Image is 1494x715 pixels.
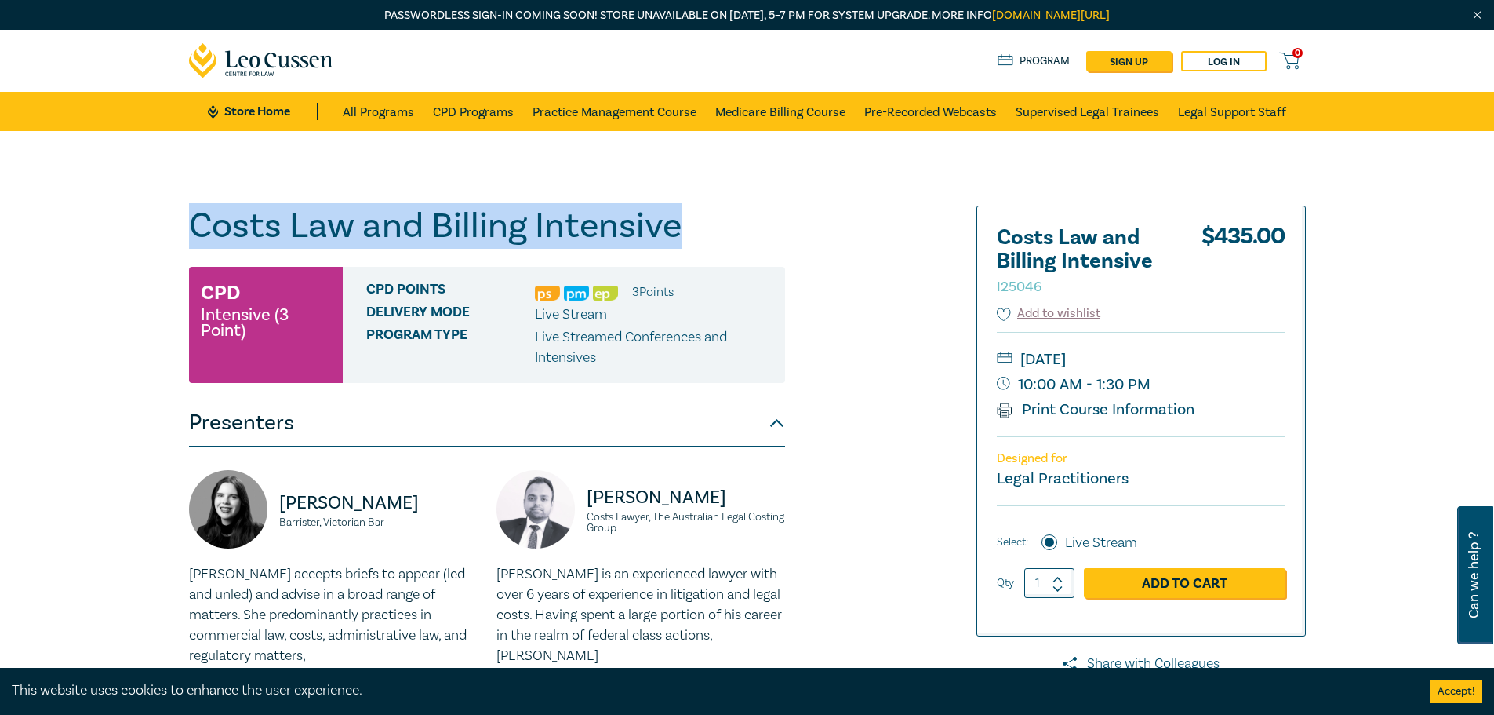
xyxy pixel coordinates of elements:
[533,92,696,131] a: Practice Management Course
[715,92,845,131] a: Medicare Billing Course
[1467,516,1481,635] span: Can we help ?
[1084,568,1285,598] a: Add to Cart
[1178,92,1286,131] a: Legal Support Staff
[998,53,1071,70] a: Program
[12,680,1406,701] div: This website uses cookies to enhance the user experience.
[189,564,478,666] p: [PERSON_NAME] accepts briefs to appear (led and unled) and advise in a broad range of matters. Sh...
[1065,533,1137,553] label: Live Stream
[997,305,1101,323] button: Add to wishlist
[1086,51,1172,71] a: sign up
[535,305,607,323] span: Live Stream
[997,451,1285,466] p: Designed for
[564,286,589,301] img: Practice Management & Business Skills
[366,305,535,325] span: Delivery Mode
[997,226,1169,297] h2: Costs Law and Billing Intensive
[997,372,1285,397] small: 10:00 AM - 1:30 PM
[997,469,1129,489] small: Legal Practitioners
[1024,568,1074,598] input: 1
[997,278,1041,296] small: I25046
[535,286,560,301] img: Professional Skills
[279,517,478,528] small: Barrister, Victorian Bar
[1470,9,1484,22] img: Close
[976,654,1306,674] a: Share with Colleagues
[587,512,785,534] small: Costs Lawyer, The Australian Legal Costing Group
[864,92,997,131] a: Pre-Recorded Webcasts
[189,206,785,246] h1: Costs Law and Billing Intensive
[366,327,535,368] span: Program type
[343,92,414,131] a: All Programs
[433,92,514,131] a: CPD Programs
[1181,51,1267,71] a: Log in
[593,286,618,301] img: Ethics & Professional Responsibility
[997,399,1195,420] a: Print Course Information
[201,307,331,338] small: Intensive (3 Point)
[535,327,773,368] p: Live Streamed Conferences and Intensives
[1016,92,1159,131] a: Supervised Legal Trainees
[997,347,1285,372] small: [DATE]
[997,575,1014,592] label: Qty
[587,485,785,510] p: [PERSON_NAME]
[189,470,267,549] img: https://s3.ap-southeast-2.amazonaws.com/leo-cussen-store-production-content/Contacts/Annabelle%20...
[1430,680,1482,703] button: Accept cookies
[632,282,674,302] li: 3 Point s
[496,470,575,549] img: https://s3.ap-southeast-2.amazonaws.com/leo-cussen-store-production-content/Contacts/Andrew%20Cha...
[1201,226,1285,305] div: $ 435.00
[201,279,240,307] h3: CPD
[366,282,535,302] span: CPD Points
[208,103,317,120] a: Store Home
[189,399,785,447] button: Presenters
[997,534,1028,551] span: Select:
[189,7,1306,24] p: Passwordless sign-in coming soon! Store unavailable on [DATE], 5–7 PM for system upgrade. More info
[992,8,1110,23] a: [DOMAIN_NAME][URL]
[496,564,785,666] p: [PERSON_NAME] is an experienced lawyer with over 6 years of experience in litigation and legal co...
[279,491,478,516] p: [PERSON_NAME]
[1292,48,1303,58] span: 0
